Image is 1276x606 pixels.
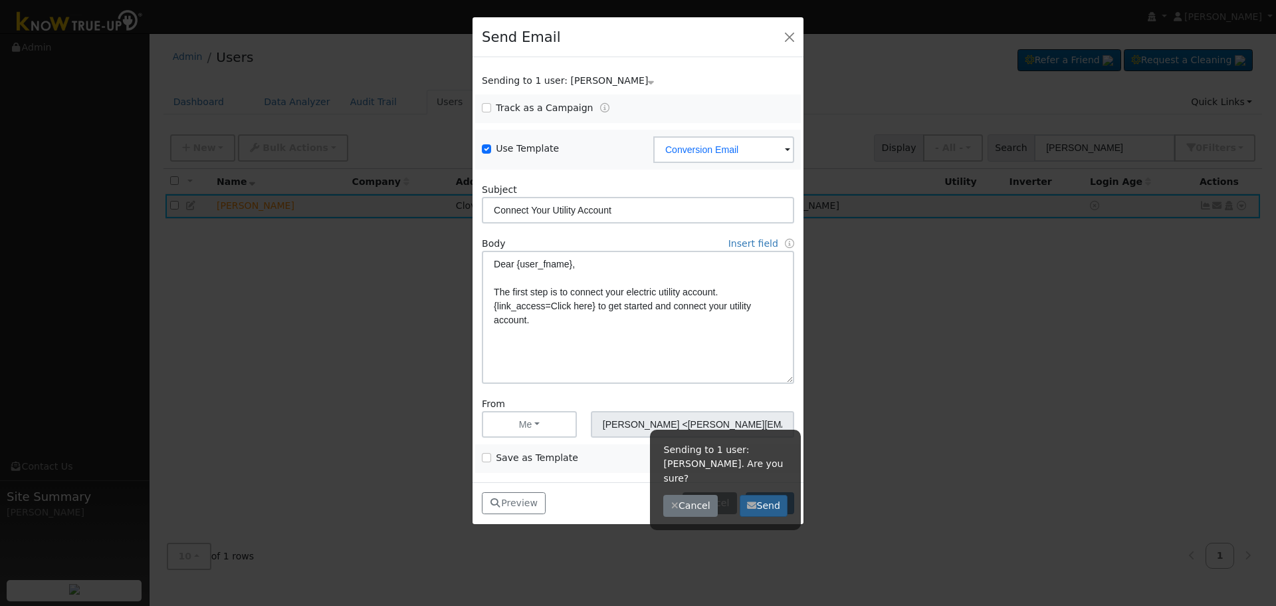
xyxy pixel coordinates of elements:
[653,136,794,163] input: Select a Template
[496,451,578,465] label: Save as Template
[482,397,505,411] label: From
[663,495,718,518] button: Cancel
[482,27,560,48] h4: Send Email
[496,142,559,156] label: Use Template
[482,103,491,112] input: Track as a Campaign
[482,453,491,462] input: Save as Template
[496,101,593,115] label: Track as a Campaign
[785,238,794,249] a: Fields
[482,492,546,515] button: Preview
[482,144,491,154] input: Use Template
[482,411,577,438] button: Me
[663,443,788,485] p: Sending to 1 user: [PERSON_NAME]. Are you sure?
[482,237,506,251] label: Body
[728,238,778,249] a: Insert field
[600,102,609,113] a: Tracking Campaigns
[740,495,788,518] button: Send
[482,183,517,197] label: Subject
[475,74,801,88] div: Show users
